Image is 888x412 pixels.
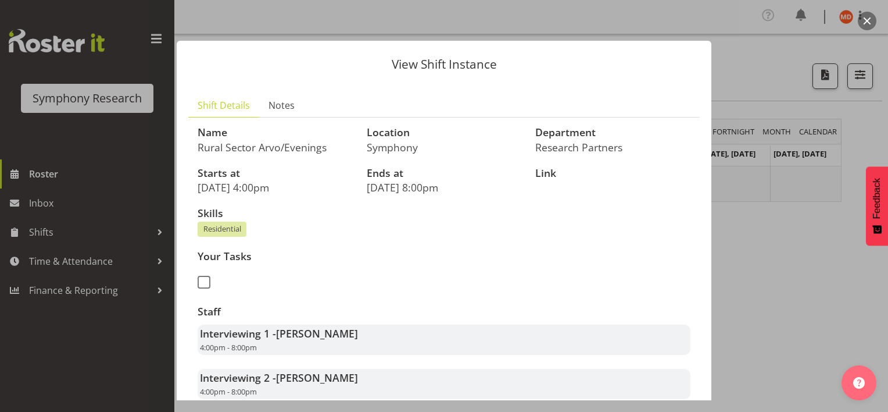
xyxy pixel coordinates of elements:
h3: Starts at [198,168,353,179]
span: Residential [203,223,241,235]
span: Notes [268,98,295,112]
img: help-xxl-2.png [853,377,865,389]
p: View Shift Instance [188,58,700,70]
strong: Interviewing 1 - [200,326,358,340]
p: Rural Sector Arvo/Evenings [198,141,353,154]
span: Feedback [872,178,882,219]
span: 4:00pm - 8:00pm [200,342,257,353]
h3: Staff [198,306,690,318]
p: Symphony [367,141,522,154]
span: 4:00pm - 8:00pm [200,386,257,397]
h3: Department [535,127,690,138]
h3: Your Tasks [198,251,437,262]
h3: Link [535,168,690,179]
span: Shift Details [198,98,250,112]
strong: Interviewing 2 - [200,371,358,385]
h3: Location [367,127,522,138]
h3: Skills [198,208,690,219]
h3: Ends at [367,168,522,179]
h3: Name [198,127,353,138]
p: [DATE] 8:00pm [367,181,522,194]
button: Feedback - Show survey [866,166,888,246]
span: [PERSON_NAME] [276,326,358,340]
p: Research Partners [535,141,690,154]
span: [PERSON_NAME] [276,371,358,385]
p: [DATE] 4:00pm [198,181,353,194]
